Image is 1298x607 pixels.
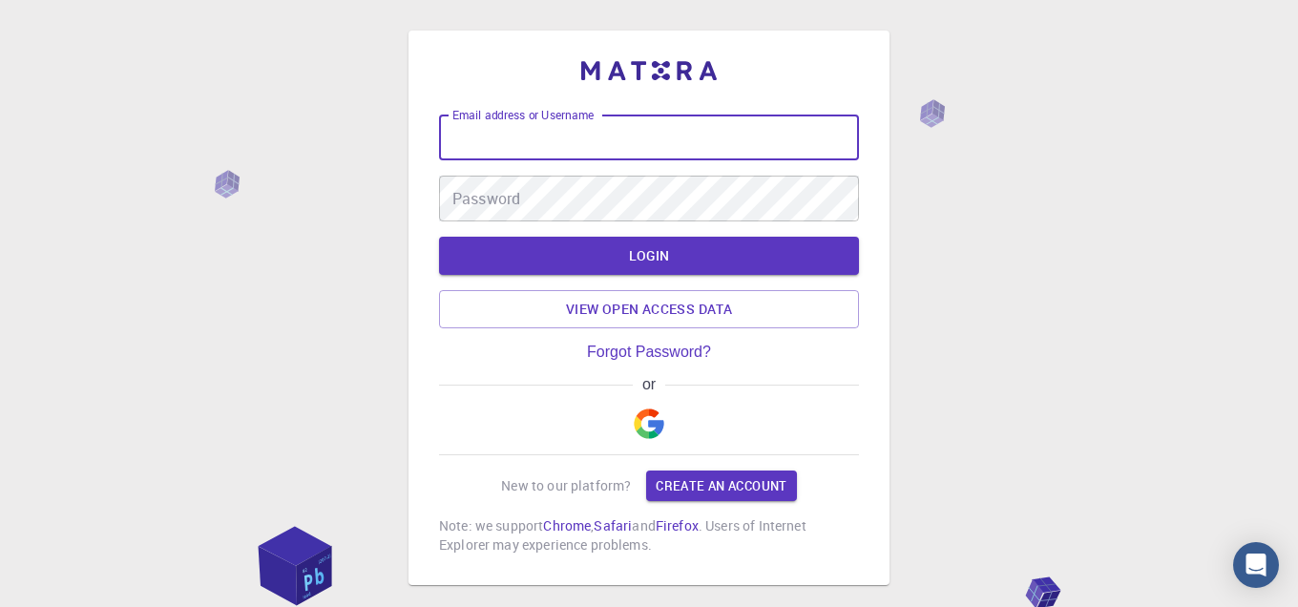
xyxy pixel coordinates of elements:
a: Firefox [656,516,699,534]
a: Create an account [646,471,796,501]
button: LOGIN [439,237,859,275]
a: Forgot Password? [587,344,711,361]
span: or [633,376,664,393]
img: Google [634,408,664,439]
a: Safari [594,516,632,534]
p: Note: we support , and . Users of Internet Explorer may experience problems. [439,516,859,555]
label: Email address or Username [452,107,594,123]
a: View open access data [439,290,859,328]
p: New to our platform? [501,476,631,495]
a: Chrome [543,516,591,534]
div: Open Intercom Messenger [1233,542,1279,588]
